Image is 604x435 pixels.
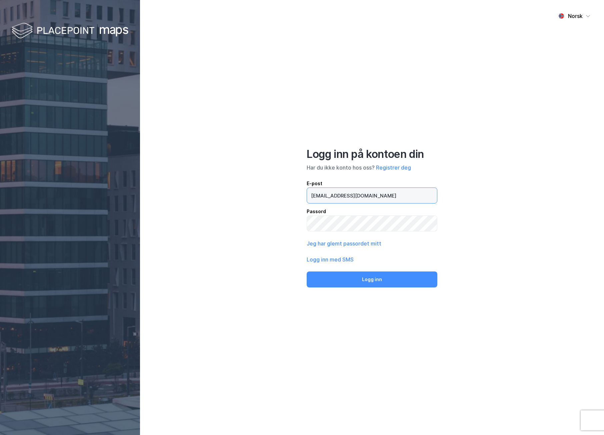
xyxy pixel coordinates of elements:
div: Norsk [568,12,583,20]
div: Logg inn på kontoen din [307,148,437,161]
div: E-post [307,180,437,188]
div: Har du ikke konto hos oss? [307,164,437,172]
iframe: Chat Widget [571,403,604,435]
button: Jeg har glemt passordet mitt [307,239,381,247]
button: Logg inn [307,271,437,287]
img: logo-white.f07954bde2210d2a523dddb988cd2aa7.svg [12,21,128,41]
button: Logg inn med SMS [307,255,354,263]
button: Registrer deg [376,164,411,172]
div: Passord [307,208,437,216]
